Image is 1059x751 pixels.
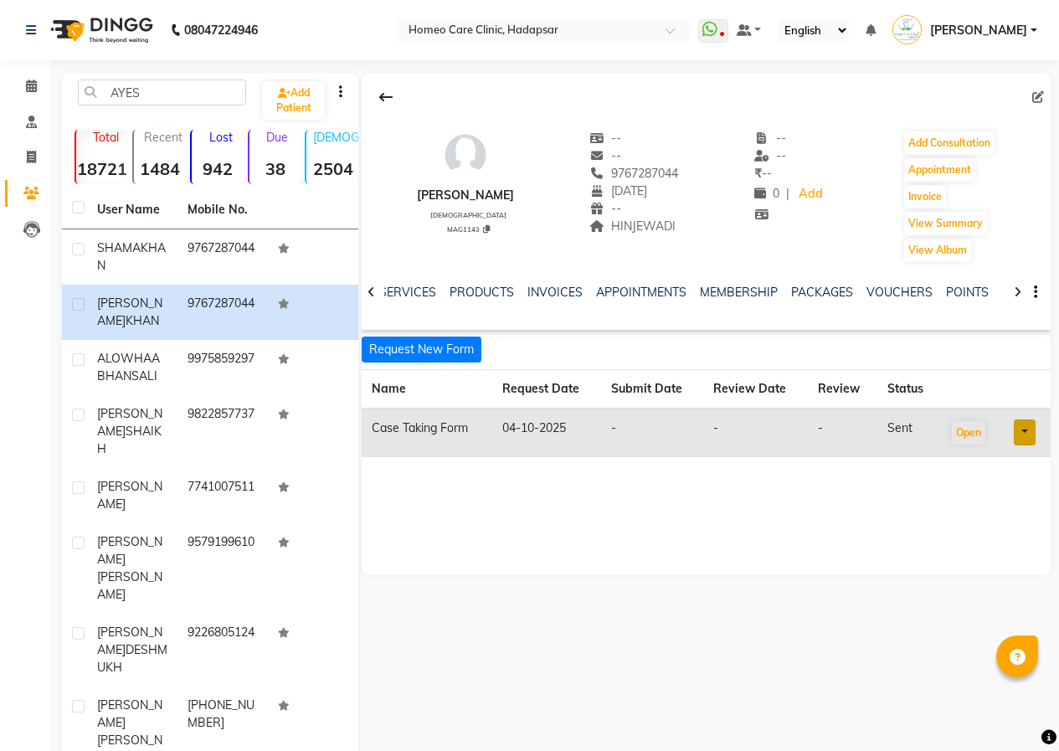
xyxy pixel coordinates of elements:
span: [PERSON_NAME] [97,406,162,439]
span: [PERSON_NAME] [97,296,162,328]
span: ALOWHAA [97,351,160,366]
td: 9767287044 [177,285,268,340]
span: [PERSON_NAME] [97,534,162,567]
button: View Album [904,239,971,262]
td: 7741007511 [177,468,268,523]
button: Add Consultation [904,131,995,155]
span: DESHMUKH [97,642,167,675]
div: MAG1143 [424,223,514,234]
td: 9226805124 [177,614,268,687]
a: Add Patient [262,81,325,120]
th: Mobile No. [177,191,268,229]
span: [PERSON_NAME] [97,479,162,512]
span: 9767287044 [590,166,679,181]
p: Lost [198,130,244,145]
td: 9822857737 [177,395,268,468]
th: User Name [87,191,177,229]
button: Invoice [904,185,946,208]
td: 04-10-2025 [492,409,601,457]
span: [PERSON_NAME] [97,697,162,730]
b: 08047224946 [184,7,258,54]
a: POINTS [946,285,989,300]
th: Review Date [703,370,807,409]
strong: 18721 [76,158,129,179]
span: -- [754,148,786,163]
p: Recent [141,130,187,145]
p: [DEMOGRAPHIC_DATA] [313,130,359,145]
span: SHAMA [97,240,141,255]
td: Case Taking Form [362,409,492,457]
td: 9975859297 [177,340,268,395]
th: Submit Date [601,370,703,409]
button: Open [952,421,985,445]
strong: 38 [249,158,302,179]
a: MEMBERSHIP [700,285,778,300]
span: | [786,185,789,203]
th: Review [808,370,877,409]
button: View Summary [904,212,987,235]
p: Due [253,130,302,145]
img: logo [43,7,157,54]
strong: 2504 [306,158,359,179]
span: BHANSALI [97,368,157,383]
a: APPOINTMENTS [596,285,686,300]
td: sent [877,409,940,457]
a: PRODUCTS [450,285,514,300]
span: [DATE] [590,183,648,198]
div: Back to Client [368,81,404,113]
input: Search by Name/Mobile/Email/Code [78,80,246,105]
span: -- [590,148,622,163]
strong: 1484 [134,158,187,179]
img: avatar [440,130,491,180]
button: Appointment [904,158,975,182]
td: - [703,409,807,457]
p: Total [83,130,129,145]
span: [PERSON_NAME] [930,22,1027,39]
a: VOUCHERS [866,285,933,300]
td: - [808,409,877,457]
span: 0 [754,186,779,201]
img: Dr Komal Saste [892,15,922,44]
span: [PERSON_NAME] [97,569,162,602]
th: Status [877,370,940,409]
span: ₹ [754,166,762,181]
iframe: chat widget [989,684,1042,734]
span: -- [754,166,772,181]
span: HINJEWADI [590,219,676,234]
th: Name [362,370,492,409]
td: - [601,409,703,457]
a: INVOICES [527,285,583,300]
span: [DEMOGRAPHIC_DATA] [430,211,506,219]
span: SHAIKH [97,424,162,456]
span: -- [590,131,622,146]
td: 9579199610 [177,523,268,614]
div: [PERSON_NAME] [417,187,514,204]
a: SERVICES [379,285,436,300]
a: PACKAGES [791,285,853,300]
span: -- [754,131,786,146]
a: Add [796,183,825,206]
span: KHAN [126,313,159,328]
td: 9767287044 [177,229,268,285]
button: Request New Form [362,337,481,363]
strong: 942 [192,158,244,179]
span: [PERSON_NAME] [97,625,162,657]
span: -- [590,201,622,216]
th: Request Date [492,370,601,409]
